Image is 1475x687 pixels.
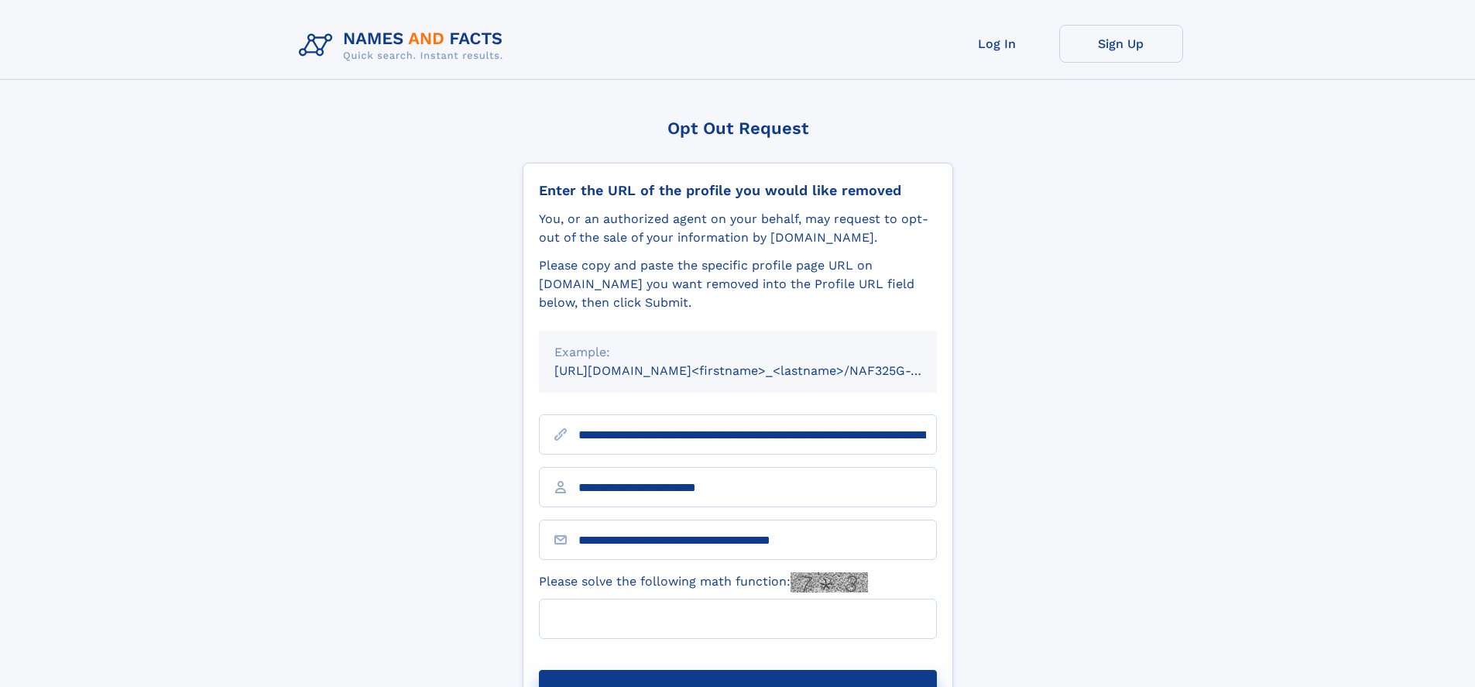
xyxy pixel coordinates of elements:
small: [URL][DOMAIN_NAME]<firstname>_<lastname>/NAF325G-xxxxxxxx [554,363,966,378]
div: Enter the URL of the profile you would like removed [539,182,937,199]
div: Opt Out Request [523,119,953,138]
img: Logo Names and Facts [293,25,516,67]
a: Log In [935,25,1059,63]
div: Please copy and paste the specific profile page URL on [DOMAIN_NAME] you want removed into the Pr... [539,256,937,312]
a: Sign Up [1059,25,1183,63]
div: Example: [554,343,921,362]
label: Please solve the following math function: [539,572,868,593]
div: You, or an authorized agent on your behalf, may request to opt-out of the sale of your informatio... [539,210,937,247]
